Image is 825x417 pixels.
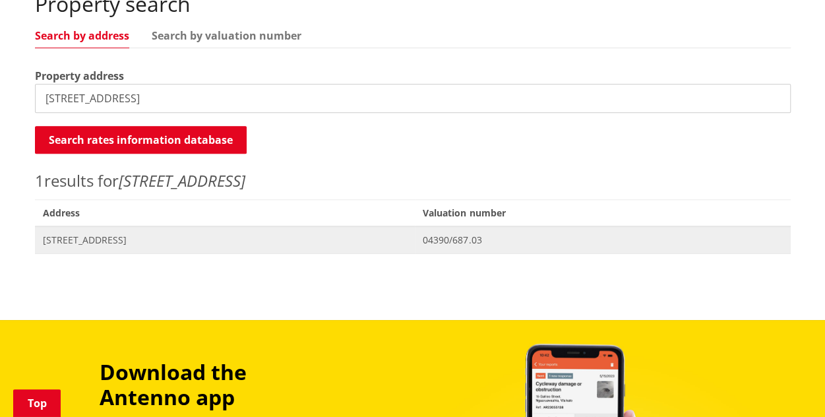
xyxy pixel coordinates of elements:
span: 1 [35,170,44,191]
span: Address [35,199,415,226]
a: [STREET_ADDRESS] 04390/687.03 [35,226,791,253]
a: Top [13,389,61,417]
iframe: Messenger Launcher [764,362,812,409]
span: 04390/687.03 [423,234,782,247]
label: Property address [35,68,124,84]
button: Search rates information database [35,126,247,154]
a: Search by valuation number [152,30,301,41]
span: [STREET_ADDRESS] [43,234,408,247]
a: Search by address [35,30,129,41]
h3: Download the Antenno app [100,360,338,410]
em: [STREET_ADDRESS] [119,170,245,191]
span: Valuation number [415,199,790,226]
input: e.g. Duke Street NGARUAWAHIA [35,84,791,113]
p: results for [35,169,791,193]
